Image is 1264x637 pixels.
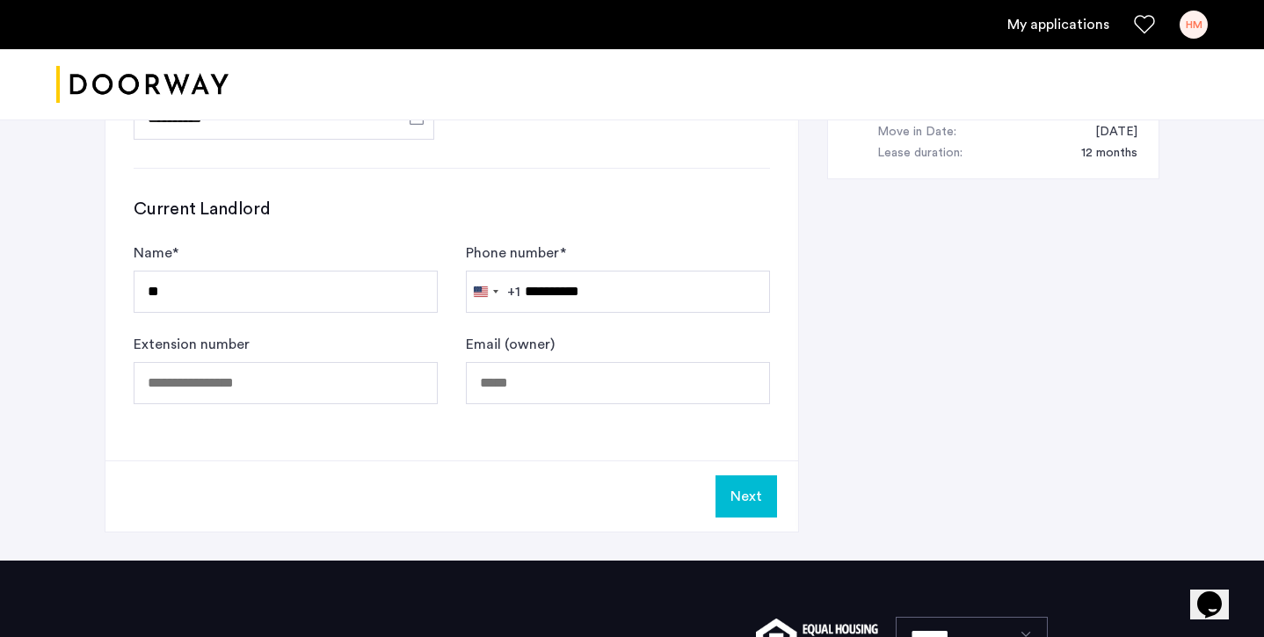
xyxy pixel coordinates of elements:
[1190,567,1246,619] iframe: chat widget
[134,197,770,221] h3: Current Landlord
[56,52,229,118] a: Cazamio logo
[466,334,555,355] label: Email (owner)
[1007,14,1109,35] a: My application
[1078,122,1137,143] div: 11/01/2025
[134,334,250,355] label: Extension number
[467,271,520,312] button: Selected country
[507,281,520,302] div: +1
[134,242,178,264] label: Name *
[466,242,566,264] label: Phone number *
[877,122,956,143] div: Move in Date:
[716,475,777,518] button: Next
[56,52,229,118] img: logo
[877,143,963,164] div: Lease duration:
[1064,143,1137,164] div: 12 months
[406,107,427,128] button: Open calendar
[1180,11,1208,39] div: HM
[1134,14,1155,35] a: Favorites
